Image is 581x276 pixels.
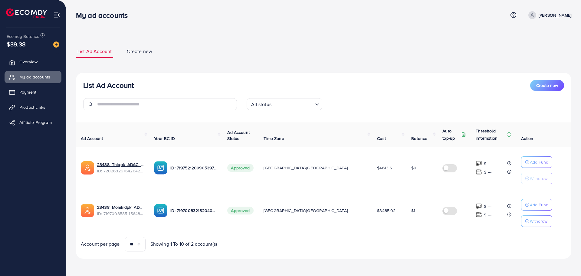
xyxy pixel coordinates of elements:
p: Add Fund [530,201,548,208]
span: Cost [377,135,386,141]
p: ID: 7197521209905397762 [170,164,218,171]
p: $ --- [484,168,491,176]
a: Affiliate Program [5,116,61,128]
p: Add Fund [530,158,548,166]
input: Search for option [273,99,313,109]
button: Withdraw [521,215,552,227]
span: Product Links [19,104,45,110]
p: Threshold information [476,127,505,142]
p: Auto top-up [442,127,460,142]
span: Approved [227,164,253,172]
button: Add Fund [521,156,552,168]
span: Ecomdy Balance [7,33,39,39]
span: Your BC ID [154,135,175,141]
button: Withdraw [521,173,552,184]
span: Showing 1 To 10 of 2 account(s) [150,241,217,248]
img: top-up amount [476,169,482,175]
span: Overview [19,59,38,65]
img: ic-ads-acc.e4c84228.svg [81,204,94,217]
span: Balance [411,135,427,141]
h3: My ad accounts [76,11,133,20]
span: All status [250,100,273,109]
button: Create new [530,80,564,91]
div: <span class='underline'>23438_Momkidpk_ADAC_1675684161705</span></br>7197008585115648001 [97,204,144,217]
span: My ad accounts [19,74,50,80]
img: top-up amount [476,203,482,209]
p: $ --- [484,160,491,167]
span: [GEOGRAPHIC_DATA]/[GEOGRAPHIC_DATA] [264,208,348,214]
a: Product Links [5,101,61,113]
span: [GEOGRAPHIC_DATA]/[GEOGRAPHIC_DATA] [264,165,348,171]
a: Payment [5,86,61,98]
a: [PERSON_NAME] [526,11,571,19]
img: ic-ads-acc.e4c84228.svg [81,161,94,175]
span: Time Zone [264,135,284,141]
span: $1 [411,208,415,214]
span: Affiliate Program [19,119,52,125]
p: $ --- [484,203,491,210]
p: Withdraw [530,218,547,225]
span: Payment [19,89,36,95]
span: Action [521,135,533,141]
span: Create new [536,82,558,88]
span: $0 [411,165,416,171]
div: <span class='underline'>23438_Thiapk_ADAC_1677011044986</span></br>7202682676426424321 [97,161,144,174]
h3: List Ad Account [83,81,134,90]
img: top-up amount [476,211,482,218]
span: Ad Account [81,135,103,141]
div: Search for option [247,98,322,110]
span: ID: 7197008585115648001 [97,211,144,217]
span: ID: 7202682676426424321 [97,168,144,174]
span: Ad Account Status [227,129,250,141]
a: Overview [5,56,61,68]
span: Account per page [81,241,120,248]
span: Create new [127,48,152,55]
span: List Ad Account [77,48,112,55]
p: ID: 7197008321520402434 [170,207,218,214]
img: top-up amount [476,160,482,167]
a: My ad accounts [5,71,61,83]
img: ic-ba-acc.ded83a64.svg [154,204,167,217]
img: ic-ba-acc.ded83a64.svg [154,161,167,175]
img: logo [6,8,47,18]
iframe: Chat [555,249,576,271]
p: [PERSON_NAME] [539,12,571,19]
span: $4613.6 [377,165,392,171]
span: Approved [227,207,253,214]
span: $39.38 [7,40,26,48]
a: 23438_Momkidpk_ADAC_1675684161705 [97,204,144,210]
span: $3485.02 [377,208,396,214]
img: menu [53,12,60,18]
p: $ --- [484,211,491,218]
p: Withdraw [530,175,547,182]
img: image [53,42,59,48]
button: Add Fund [521,199,552,211]
a: 23438_Thiapk_ADAC_1677011044986 [97,161,144,168]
